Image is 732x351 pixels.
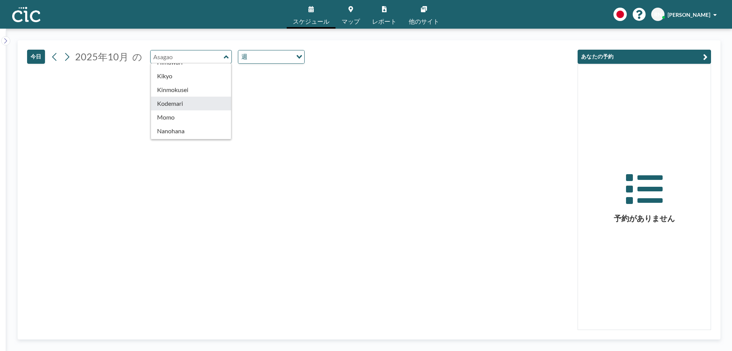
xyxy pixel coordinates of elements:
div: Search for option [238,50,304,63]
span: マップ [342,18,360,24]
button: あなたの予約 [578,50,711,64]
span: [PERSON_NAME] [668,11,710,18]
div: Momo [151,110,231,124]
div: Nanohana [151,124,231,138]
span: RN [654,11,662,18]
span: スケジュール [293,18,329,24]
span: の [132,51,142,63]
div: Kodemari [151,97,231,110]
div: Renge [151,138,231,152]
div: Kinmokusei [151,83,231,97]
div: Kikyo [151,69,231,83]
h3: 予約がありません [578,214,711,223]
span: レポート [372,18,396,24]
input: Asagao [151,50,224,63]
span: 他のサイト [409,18,439,24]
span: 週 [240,52,249,62]
img: organization-logo [12,7,40,22]
button: 今日 [27,50,45,64]
input: Search for option [250,52,292,62]
span: 2025年10月 [75,51,128,62]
